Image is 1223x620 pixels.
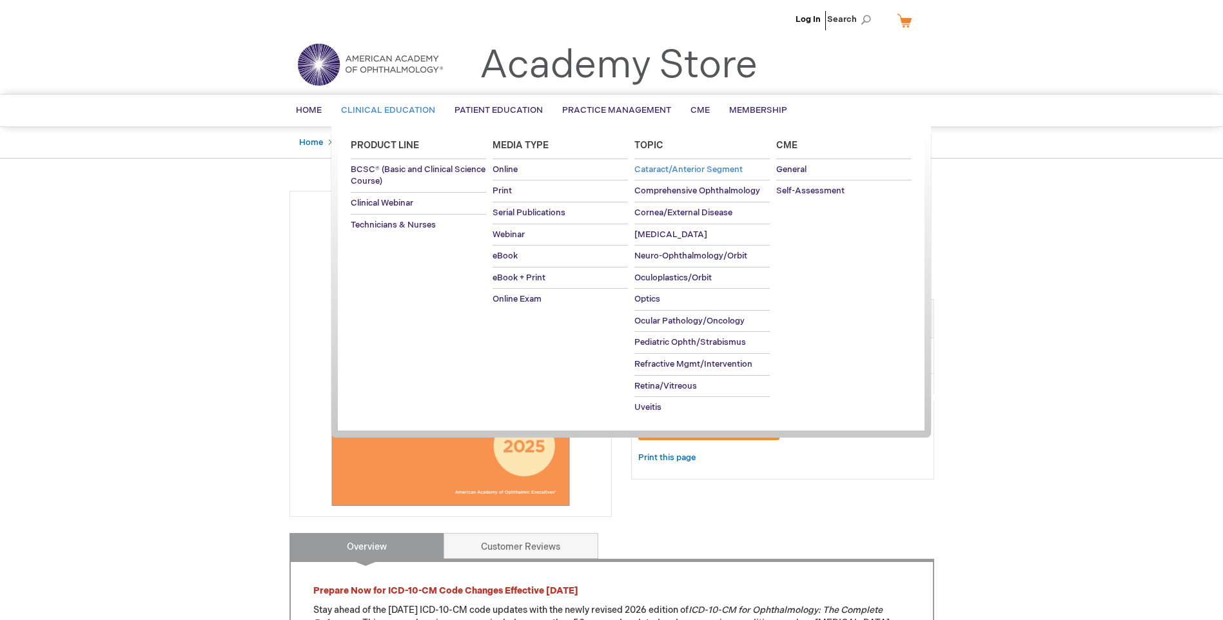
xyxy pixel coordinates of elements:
[493,186,512,196] span: Print
[493,140,549,151] span: Media Type
[776,164,807,175] span: General
[634,140,663,151] span: Topic
[634,359,752,369] span: Refractive Mgmt/Intervention
[299,137,323,148] a: Home
[480,43,758,89] a: Academy Store
[638,450,696,466] a: Print this page
[634,273,712,283] span: Oculoplastics/Orbit
[493,294,542,304] span: Online Exam
[634,251,747,261] span: Neuro-Ophthalmology/Orbit
[634,402,661,412] span: Uveitis
[493,251,518,261] span: eBook
[634,208,732,218] span: Cornea/External Disease
[341,105,435,115] span: Clinical Education
[634,229,707,240] span: [MEDICAL_DATA]
[351,164,485,187] span: BCSC® (Basic and Clinical Science Course)
[351,198,413,208] span: Clinical Webinar
[351,140,419,151] span: Product Line
[493,273,545,283] span: eBook + Print
[796,14,821,24] a: Log In
[444,533,598,559] a: Customer Reviews
[493,164,518,175] span: Online
[297,198,605,506] img: ICD-10-CM for Ophthalmology: The Complete Reference
[729,105,787,115] span: Membership
[351,220,436,230] span: Technicians & Nurses
[634,294,660,304] span: Optics
[562,105,671,115] span: Practice Management
[313,585,578,596] strong: Prepare Now for ICD-10-CM Code Changes Effective [DATE]
[634,316,745,326] span: Ocular Pathology/Oncology
[493,208,565,218] span: Serial Publications
[690,105,710,115] span: CME
[634,381,697,391] span: Retina/Vitreous
[776,140,797,151] span: Cme
[827,6,876,32] span: Search
[296,105,322,115] span: Home
[493,229,525,240] span: Webinar
[634,164,743,175] span: Cataract/Anterior Segment
[776,186,845,196] span: Self-Assessment
[289,533,444,559] a: Overview
[634,337,746,347] span: Pediatric Ophth/Strabismus
[634,186,760,196] span: Comprehensive Ophthalmology
[455,105,543,115] span: Patient Education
